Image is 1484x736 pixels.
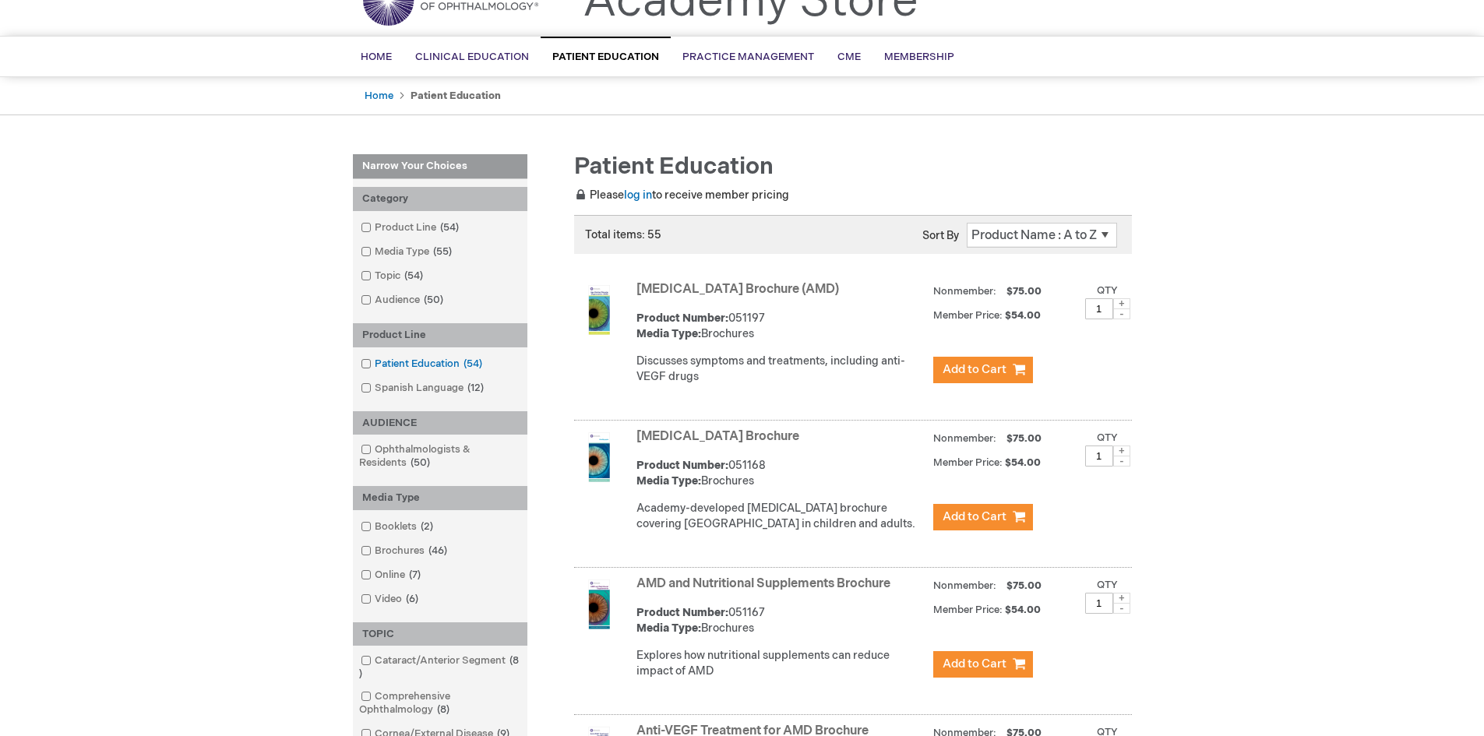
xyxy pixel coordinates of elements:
[933,576,996,596] strong: Nonmember:
[415,51,529,63] span: Clinical Education
[1004,432,1044,445] span: $75.00
[357,220,465,235] a: Product Line54
[353,486,527,510] div: Media Type
[574,188,789,202] span: Please to receive member pricing
[636,501,925,532] p: Academy-developed [MEDICAL_DATA] brochure covering [GEOGRAPHIC_DATA] in children and adults.
[574,153,774,181] span: Patient Education
[353,411,527,435] div: AUDIENCE
[933,504,1033,530] button: Add to Cart
[1085,445,1113,467] input: Qty
[357,592,425,607] a: Video6
[837,51,861,63] span: CME
[933,604,1003,616] strong: Member Price:
[636,458,925,489] div: 051168 Brochures
[1005,309,1043,322] span: $54.00
[357,519,439,534] a: Booklets2
[943,657,1006,671] span: Add to Cart
[400,269,427,282] span: 54
[574,432,624,482] img: Amblyopia Brochure
[357,245,458,259] a: Media Type55
[429,245,456,258] span: 55
[636,605,925,636] div: 051167 Brochures
[357,544,453,558] a: Brochures46
[357,568,427,583] a: Online7
[1004,579,1044,592] span: $75.00
[1085,298,1113,319] input: Qty
[636,576,890,591] a: AMD and Nutritional Supplements Brochure
[353,187,527,211] div: Category
[933,429,996,449] strong: Nonmember:
[636,648,925,679] p: Explores how nutritional supplements can reduce impact of AMD
[1097,284,1118,297] label: Qty
[407,456,434,469] span: 50
[636,327,701,340] strong: Media Type:
[353,323,527,347] div: Product Line
[552,51,659,63] span: Patient Education
[943,509,1006,524] span: Add to Cart
[636,622,701,635] strong: Media Type:
[636,606,728,619] strong: Product Number:
[636,311,925,342] div: 051197 Brochures
[357,689,523,717] a: Comprehensive Ophthalmology8
[943,362,1006,377] span: Add to Cart
[357,357,488,372] a: Patient Education54
[574,579,624,629] img: AMD and Nutritional Supplements Brochure
[436,221,463,234] span: 54
[357,442,523,470] a: Ophthalmologists & Residents50
[1005,604,1043,616] span: $54.00
[1004,285,1044,298] span: $75.00
[425,544,451,557] span: 46
[933,309,1003,322] strong: Member Price:
[357,653,523,681] a: Cataract/Anterior Segment8
[359,654,519,680] span: 8
[682,51,814,63] span: Practice Management
[405,569,425,581] span: 7
[933,651,1033,678] button: Add to Cart
[365,90,393,102] a: Home
[624,188,652,202] a: log in
[933,456,1003,469] strong: Member Price:
[933,282,996,301] strong: Nonmember:
[411,90,501,102] strong: Patient Education
[1097,431,1118,444] label: Qty
[361,51,392,63] span: Home
[922,229,959,242] label: Sort By
[884,51,954,63] span: Membership
[357,269,429,283] a: Topic54
[1097,579,1118,591] label: Qty
[402,593,422,605] span: 6
[933,357,1033,383] button: Add to Cart
[636,429,799,444] a: [MEDICAL_DATA] Brochure
[433,703,453,716] span: 8
[636,459,728,472] strong: Product Number:
[353,154,527,179] strong: Narrow Your Choices
[353,622,527,646] div: TOPIC
[464,382,488,394] span: 12
[636,354,925,385] p: Discusses symptoms and treatments, including anti-VEGF drugs
[420,294,447,306] span: 50
[585,228,661,241] span: Total items: 55
[1085,593,1113,614] input: Qty
[460,357,486,370] span: 54
[417,520,437,533] span: 2
[574,285,624,335] img: Age-Related Macular Degeneration Brochure (AMD)
[636,474,701,488] strong: Media Type:
[636,312,728,325] strong: Product Number:
[636,282,839,297] a: [MEDICAL_DATA] Brochure (AMD)
[357,381,490,396] a: Spanish Language12
[357,293,449,308] a: Audience50
[1005,456,1043,469] span: $54.00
